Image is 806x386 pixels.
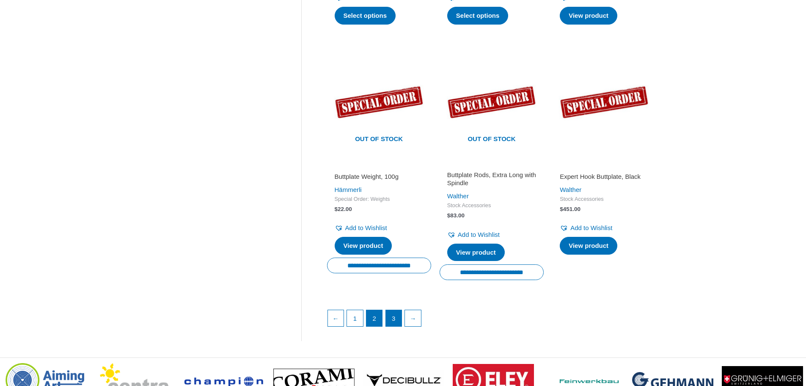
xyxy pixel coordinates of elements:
a: Out of stock [327,51,431,156]
bdi: 83.00 [447,212,465,219]
span: Out of stock [446,130,537,149]
a: Walther [447,192,469,200]
a: → [405,310,421,326]
a: Select options for “G+E Butt-plate EASY” [447,7,509,25]
span: Out of stock [333,130,425,149]
span: Add to Wishlist [570,224,612,231]
span: $ [447,212,451,219]
h2: Expert Hook Buttplate, Black [560,172,649,181]
a: Hämmerli [335,186,362,193]
span: Special Order: Weights [335,196,424,203]
iframe: Customer reviews powered by Trustpilot [447,161,536,171]
a: Page 3 [386,310,402,326]
span: Add to Wishlist [345,224,387,231]
a: ← [328,310,344,326]
iframe: Customer reviews powered by Trustpilot [560,161,649,171]
a: Read more about “Buttplate Rods, Extra Long with Spindle” [447,244,505,261]
h2: Buttplate Weight, 100g [335,172,424,181]
a: Page 1 [347,310,363,326]
a: Read more about “Buttplate Weight, 100g” [335,237,392,255]
h2: Buttplate Rods, Extra Long with Spindle [447,171,536,187]
bdi: 22.00 [335,206,352,212]
span: Page 2 [366,310,382,326]
img: Expert Hook Buttplate, Black [552,51,656,156]
img: Buttplate Rods, Extra Long with Spindle [440,51,544,156]
a: Buttplate Weight, 100g [335,172,424,184]
a: Read more about “Expert Hook Buttplate, Black” [560,237,617,255]
a: Add to Wishlist [560,222,612,234]
a: Add to Wishlist [335,222,387,234]
span: Add to Wishlist [458,231,500,238]
a: Out of stock [440,51,544,156]
a: Expert Hook Buttplate, Black [560,172,649,184]
bdi: 451.00 [560,206,580,212]
a: Walther [560,186,581,193]
a: Select options for “G+E GO Stock for KK500” [560,7,617,25]
a: Buttplate Rods, Extra Long with Spindle [447,171,536,191]
span: $ [560,206,563,212]
nav: Product Pagination [327,310,657,331]
img: Buttplate Weight, 100g [327,51,431,156]
span: $ [335,206,338,212]
a: Add to Wishlist [447,229,500,241]
a: Select options for “G+E Butt-plate Evolution” [335,7,396,25]
iframe: Customer reviews powered by Trustpilot [335,161,424,171]
span: Stock Accessories [560,196,649,203]
span: Stock Accessories [447,202,536,209]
